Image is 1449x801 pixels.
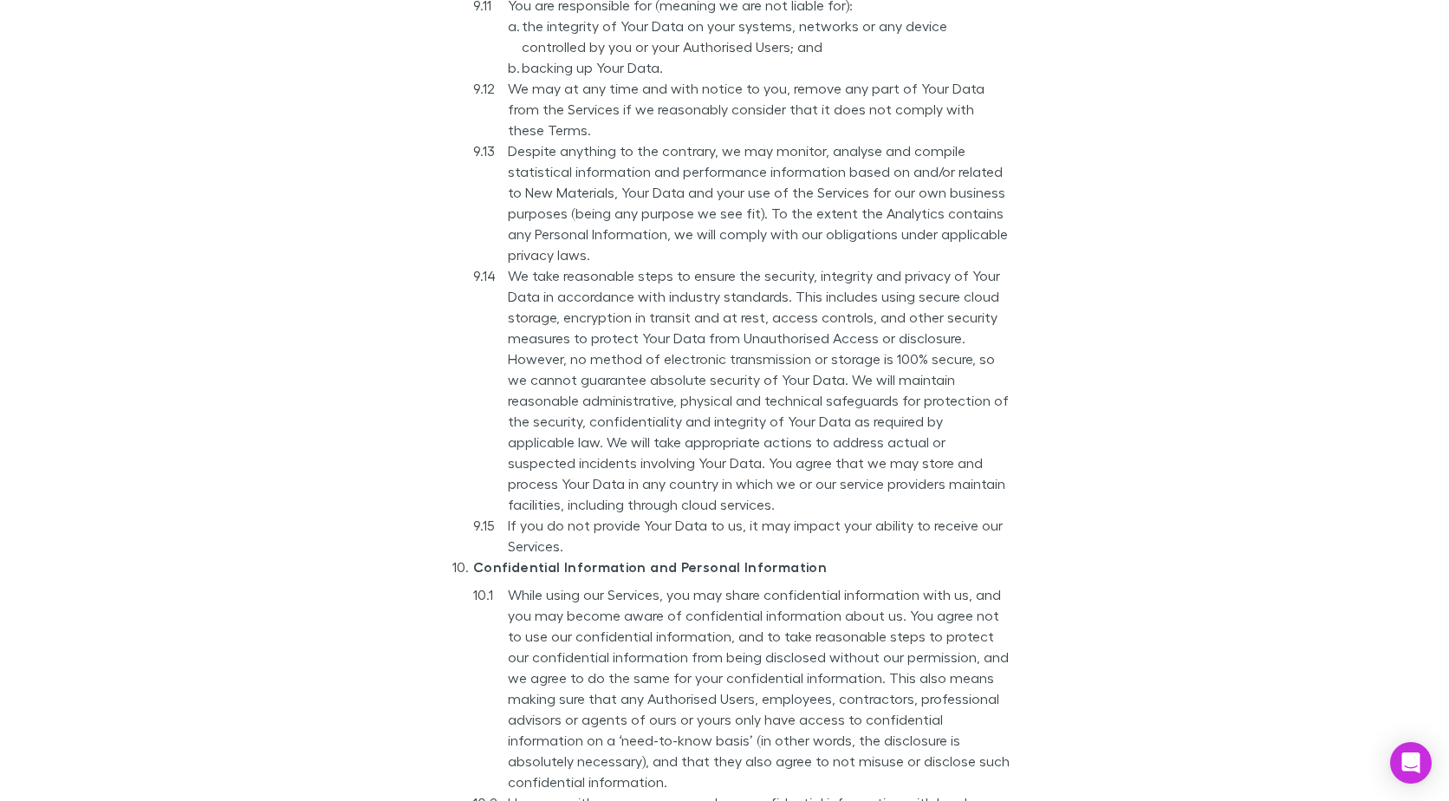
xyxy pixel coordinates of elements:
[508,515,1010,557] li: If you do not provide Your Data to us, it may impact your ability to receive our Services.
[522,57,1010,78] li: backing up Your Data.
[522,16,1010,57] li: the integrity of Your Data on your systems, networks or any device controlled by you or your Auth...
[508,78,1010,140] li: We may at any time and with notice to you, remove any part of Your Data from the Services if we r...
[508,265,1010,515] li: We take reasonable steps to ensure the security, integrity and privacy of Your Data in accordance...
[473,558,827,576] strong: Confidential Information and Personal Information
[508,140,1010,265] li: Despite anything to the contrary, we may monitor, analyse and compile statistical information and...
[1390,742,1432,784] div: Open Intercom Messenger
[508,584,1010,792] li: While using our Services, you may share confidential information with us, and you may become awar...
